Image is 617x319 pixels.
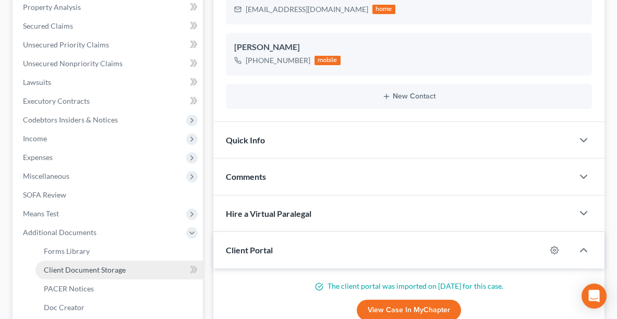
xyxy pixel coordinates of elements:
[246,55,310,66] div: [PHONE_NUMBER]
[23,3,81,11] span: Property Analysis
[15,17,203,35] a: Secured Claims
[246,4,368,15] div: [EMAIL_ADDRESS][DOMAIN_NAME]
[15,54,203,73] a: Unsecured Nonpriority Claims
[23,171,69,180] span: Miscellaneous
[23,228,96,237] span: Additional Documents
[44,303,84,312] span: Doc Creator
[35,242,203,261] a: Forms Library
[23,78,51,87] span: Lawsuits
[15,35,203,54] a: Unsecured Priority Claims
[234,41,584,54] div: [PERSON_NAME]
[23,153,53,162] span: Expenses
[44,247,90,255] span: Forms Library
[23,209,59,218] span: Means Test
[226,208,311,218] span: Hire a Virtual Paralegal
[23,21,73,30] span: Secured Claims
[44,265,126,274] span: Client Document Storage
[314,56,341,65] div: mobile
[23,40,109,49] span: Unsecured Priority Claims
[35,298,203,317] a: Doc Creator
[23,59,123,68] span: Unsecured Nonpriority Claims
[15,73,203,92] a: Lawsuits
[35,261,203,279] a: Client Document Storage
[44,284,94,293] span: PACER Notices
[23,96,90,105] span: Executory Contracts
[372,5,395,14] div: home
[23,190,66,199] span: SOFA Review
[15,92,203,111] a: Executory Contracts
[234,92,584,101] button: New Contact
[35,279,203,298] a: PACER Notices
[226,135,265,145] span: Quick Info
[15,186,203,204] a: SOFA Review
[23,134,47,143] span: Income
[226,245,273,255] span: Client Portal
[226,281,592,291] p: The client portal was imported on [DATE] for this case.
[226,171,266,181] span: Comments
[23,115,118,124] span: Codebtors Insiders & Notices
[582,284,607,309] div: Open Intercom Messenger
